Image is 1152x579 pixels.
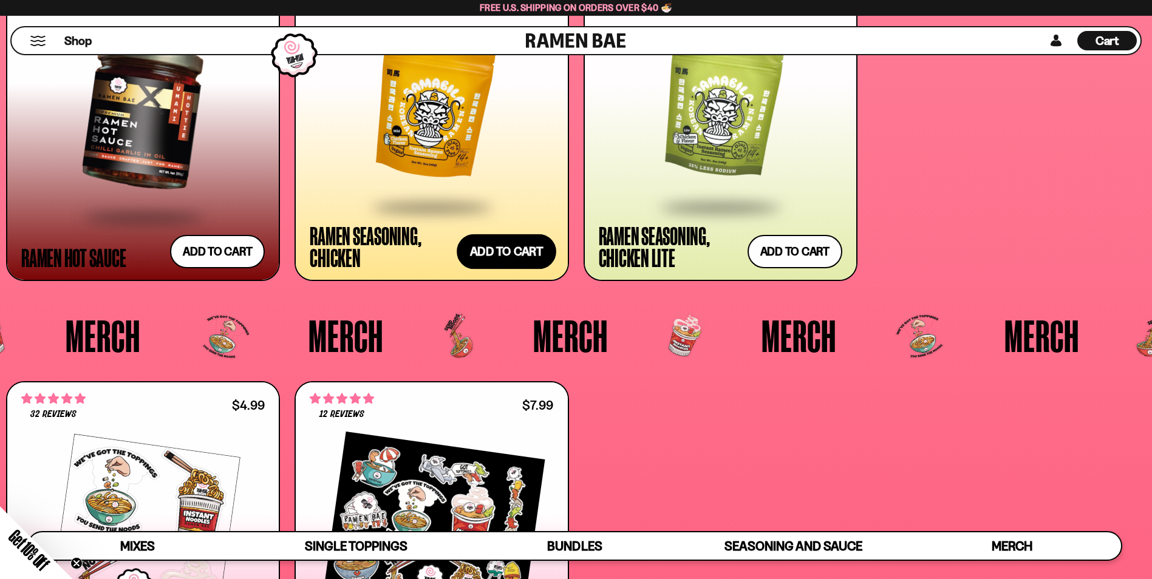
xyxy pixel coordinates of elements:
[1077,27,1137,54] a: Cart
[762,313,836,358] span: Merch
[66,313,140,358] span: Merch
[120,538,155,554] span: Mixes
[902,532,1121,560] a: Merch
[5,526,53,574] span: Get 10% Off
[319,410,364,419] span: 12 reviews
[533,313,608,358] span: Merch
[599,225,741,268] div: Ramen Seasoning, Chicken Lite
[247,532,466,560] a: Single Toppings
[1004,313,1079,358] span: Merch
[724,538,862,554] span: Seasoning and Sauce
[64,31,92,50] a: Shop
[748,235,842,268] button: Add to cart
[70,557,83,569] button: Close teaser
[466,532,684,560] a: Bundles
[21,391,86,407] span: 4.75 stars
[684,532,902,560] a: Seasoning and Sauce
[1096,33,1119,48] span: Cart
[305,538,407,554] span: Single Toppings
[29,532,247,560] a: Mixes
[170,235,265,268] button: Add to cart
[522,399,553,411] div: $7.99
[547,538,602,554] span: Bundles
[457,234,556,269] button: Add to cart
[308,313,383,358] span: Merch
[232,399,265,411] div: $4.99
[992,538,1032,554] span: Merch
[64,33,92,49] span: Shop
[310,391,374,407] span: 5.00 stars
[30,36,46,46] button: Mobile Menu Trigger
[21,246,126,268] div: Ramen Hot Sauce
[480,2,672,13] span: Free U.S. Shipping on Orders over $40 🍜
[30,410,77,419] span: 32 reviews
[310,225,452,268] div: Ramen Seasoning, Chicken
